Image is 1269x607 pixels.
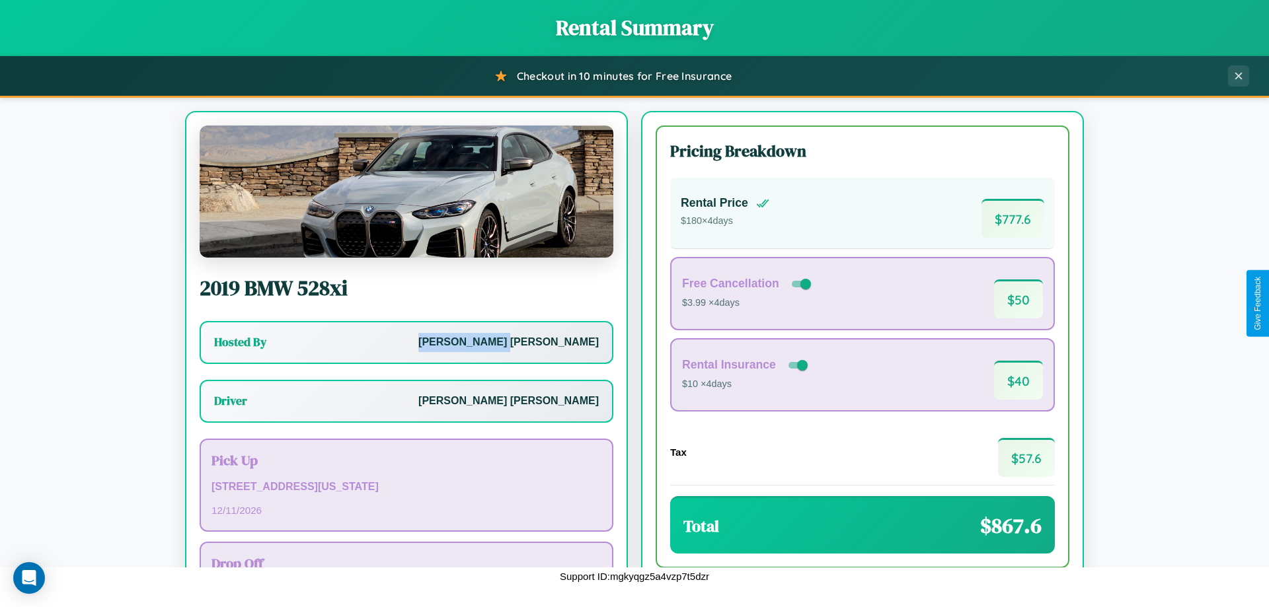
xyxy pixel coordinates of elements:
p: $3.99 × 4 days [682,295,814,312]
span: $ 50 [994,279,1043,318]
h2: 2019 BMW 528xi [200,273,613,303]
p: Support ID: mgkyqgz5a4vzp7t5dzr [560,567,709,585]
p: $10 × 4 days [682,376,810,393]
span: $ 40 [994,361,1043,400]
img: BMW 528xi [200,125,613,258]
h3: Pick Up [211,450,601,470]
p: [STREET_ADDRESS][US_STATE] [211,478,601,497]
div: Give Feedback [1253,277,1262,330]
span: $ 777.6 [981,199,1044,238]
h3: Total [683,515,719,537]
h3: Drop Off [211,553,601,573]
h3: Pricing Breakdown [670,140,1055,162]
p: [PERSON_NAME] [PERSON_NAME] [418,392,599,411]
h4: Free Cancellation [682,277,779,291]
h1: Rental Summary [13,13,1256,42]
span: $ 57.6 [998,438,1055,477]
div: Open Intercom Messenger [13,562,45,594]
h4: Tax [670,446,687,458]
h4: Rental Insurance [682,358,776,372]
span: Checkout in 10 minutes for Free Insurance [517,69,732,83]
h4: Rental Price [681,196,748,210]
p: 12 / 11 / 2026 [211,501,601,519]
h3: Hosted By [214,334,266,350]
span: $ 867.6 [980,511,1042,540]
p: $ 180 × 4 days [681,213,769,230]
p: [PERSON_NAME] [PERSON_NAME] [418,333,599,352]
h3: Driver [214,393,247,409]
